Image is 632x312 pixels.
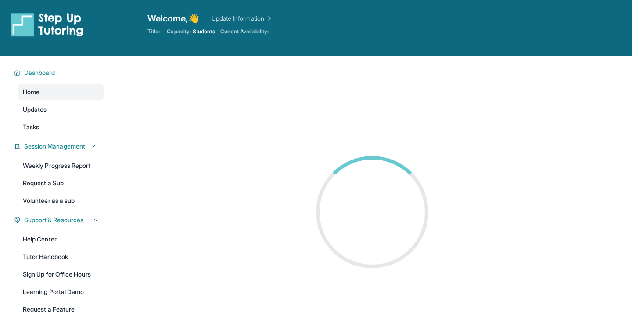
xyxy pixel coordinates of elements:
span: Welcome, 👋 [147,12,199,25]
span: Updates [23,105,47,114]
button: Dashboard [21,68,98,77]
a: Help Center [18,231,104,247]
span: Title: [147,28,160,35]
button: Support & Resources [21,216,98,224]
a: Tutor Handbook [18,249,104,265]
span: Capacity: [167,28,191,35]
a: Updates [18,102,104,117]
a: Volunteer as a sub [18,193,104,209]
a: Learning Portal Demo [18,284,104,300]
a: Weekly Progress Report [18,158,104,174]
a: Tasks [18,119,104,135]
img: logo [11,12,83,37]
span: Support & Resources [24,216,83,224]
a: Request a Sub [18,175,104,191]
span: Session Management [24,142,85,151]
a: Home [18,84,104,100]
a: Sign Up for Office Hours [18,266,104,282]
span: Students [193,28,215,35]
span: Home [23,88,39,96]
span: Dashboard [24,68,55,77]
img: Chevron Right [264,14,273,23]
button: Session Management [21,142,98,151]
span: Tasks [23,123,39,131]
span: Current Availability: [220,28,269,35]
a: Update Information [212,14,273,23]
